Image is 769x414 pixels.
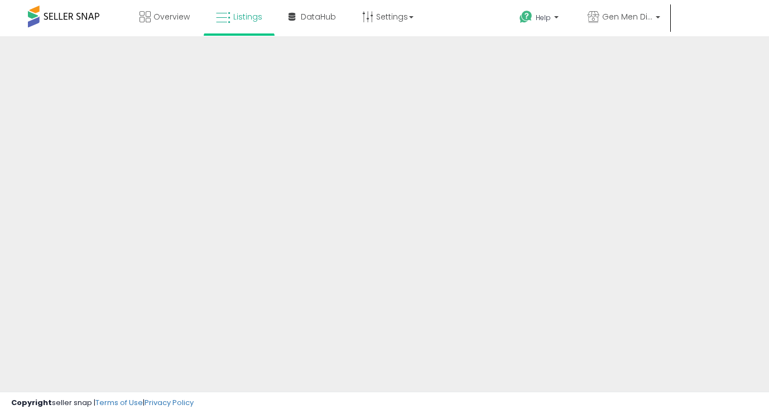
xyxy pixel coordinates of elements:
a: Privacy Policy [145,397,194,408]
span: Gen Men Distributor [602,11,652,22]
span: Overview [153,11,190,22]
i: Get Help [519,10,533,24]
span: DataHub [301,11,336,22]
div: seller snap | | [11,398,194,408]
span: Help [536,13,551,22]
a: Terms of Use [95,397,143,408]
strong: Copyright [11,397,52,408]
a: Help [511,2,570,36]
span: Listings [233,11,262,22]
